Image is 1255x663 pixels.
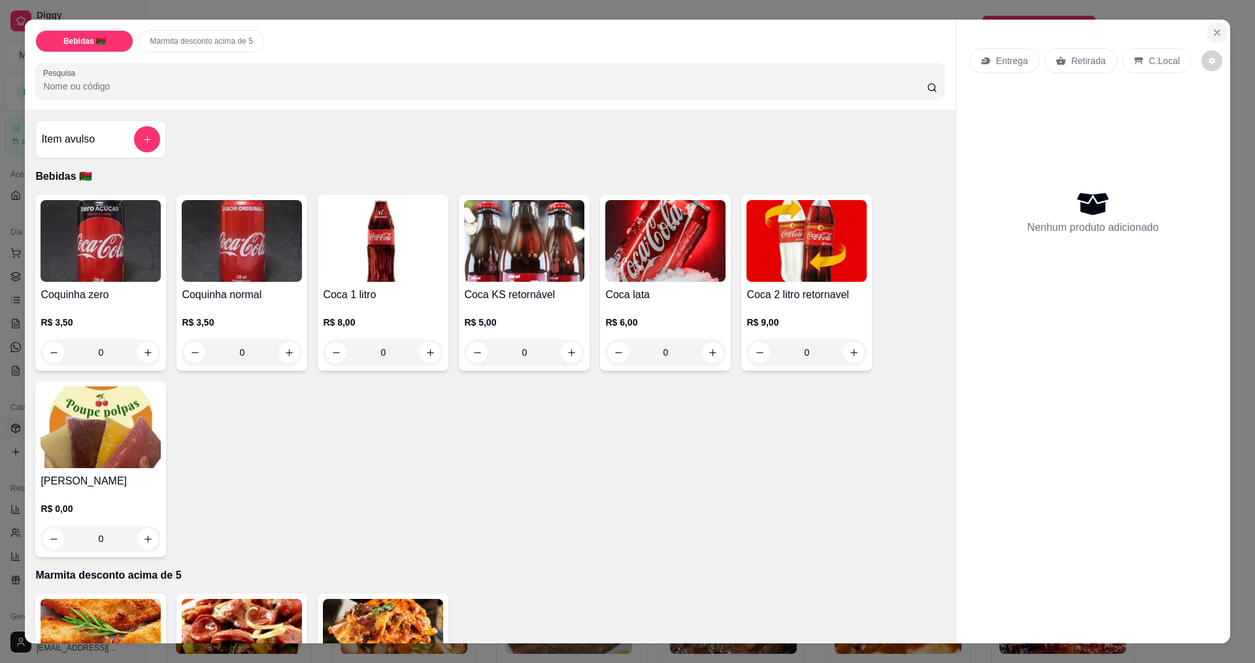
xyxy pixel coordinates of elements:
h4: Coca KS retornável [464,287,584,303]
p: R$ 3,50 [182,316,302,329]
p: C.Local [1149,54,1180,67]
button: decrease-product-quantity [608,342,629,363]
label: Pesquisa [43,67,80,78]
button: decrease-product-quantity [326,342,346,363]
input: Pesquisa [43,80,926,93]
p: R$ 3,50 [41,316,161,329]
button: increase-product-quantity [561,342,582,363]
p: R$ 8,00 [323,316,443,329]
button: increase-product-quantity [420,342,441,363]
p: Nenhum produto adicionado [1028,220,1159,235]
p: R$ 9,00 [746,316,867,329]
img: product-image [605,200,726,282]
img: product-image [464,200,584,282]
p: R$ 0,00 [41,502,161,515]
button: decrease-product-quantity [43,342,64,363]
button: increase-product-quantity [702,342,723,363]
p: Marmita desconto acima de 5 [35,568,945,583]
img: product-image [41,386,161,468]
button: increase-product-quantity [137,342,158,363]
p: R$ 5,00 [464,316,584,329]
button: decrease-product-quantity [184,342,205,363]
h4: Coca 2 litro retornavel [746,287,867,303]
h4: Coca lata [605,287,726,303]
p: Retirada [1071,54,1106,67]
p: Bebidas 🇻🇺 [63,36,106,46]
img: product-image [182,200,302,282]
img: product-image [323,200,443,282]
h4: Coca 1 litro [323,287,443,303]
p: Marmita desconto acima de 5 [150,36,252,46]
button: increase-product-quantity [278,342,299,363]
button: decrease-product-quantity [1201,50,1222,71]
button: add-separate-item [134,126,160,152]
h4: Item avulso [41,131,95,147]
button: Close [1207,22,1228,43]
h4: [PERSON_NAME] [41,473,161,489]
button: increase-product-quantity [843,342,864,363]
p: R$ 6,00 [605,316,726,329]
img: product-image [746,200,867,282]
h4: Coquinha zero [41,287,161,303]
button: decrease-product-quantity [467,342,488,363]
p: Entrega [996,54,1028,67]
img: product-image [41,200,161,282]
button: decrease-product-quantity [749,342,770,363]
h4: Coquinha normal [182,287,302,303]
p: Bebidas 🇻🇺 [35,169,945,184]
